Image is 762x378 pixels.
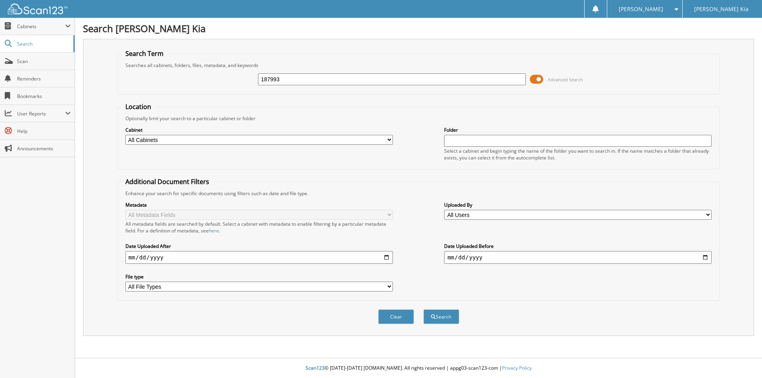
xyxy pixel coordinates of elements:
[444,251,712,264] input: end
[121,115,716,122] div: Optionally limit your search to a particular cabinet or folder
[17,145,71,152] span: Announcements
[444,201,712,208] label: Uploaded By
[502,365,532,371] a: Privacy Policy
[306,365,325,371] span: Scan123
[125,251,393,264] input: start
[17,110,65,117] span: User Reports
[17,23,65,30] span: Cabinets
[125,221,393,234] div: All metadata fields are searched by default. Select a cabinet with metadata to enable filtering b...
[722,340,762,378] iframe: Chat Widget
[121,102,155,111] legend: Location
[17,75,71,82] span: Reminders
[121,190,716,197] div: Enhance your search for specific documents using filters such as date and file type.
[8,4,67,14] img: scan123-logo-white.svg
[444,148,712,161] div: Select a cabinet and begin typing the name of the folder you want to search in. If the name match...
[121,177,213,186] legend: Additional Document Filters
[17,93,71,100] span: Bookmarks
[17,58,71,65] span: Scan
[209,227,219,234] a: here
[121,62,716,69] div: Searches all cabinets, folders, files, metadata, and keywords
[17,40,69,47] span: Search
[125,243,393,249] label: Date Uploaded After
[423,309,459,324] button: Search
[125,273,393,280] label: File type
[75,359,762,378] div: © [DATE]-[DATE] [DOMAIN_NAME]. All rights reserved | appg03-scan123-com |
[694,7,749,12] span: [PERSON_NAME] Kia
[17,128,71,134] span: Help
[444,243,712,249] label: Date Uploaded Before
[83,22,754,35] h1: Search [PERSON_NAME] Kia
[121,49,167,58] legend: Search Term
[378,309,414,324] button: Clear
[619,7,663,12] span: [PERSON_NAME]
[444,127,712,133] label: Folder
[125,127,393,133] label: Cabinet
[125,201,393,208] label: Metadata
[548,77,583,83] span: Advanced Search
